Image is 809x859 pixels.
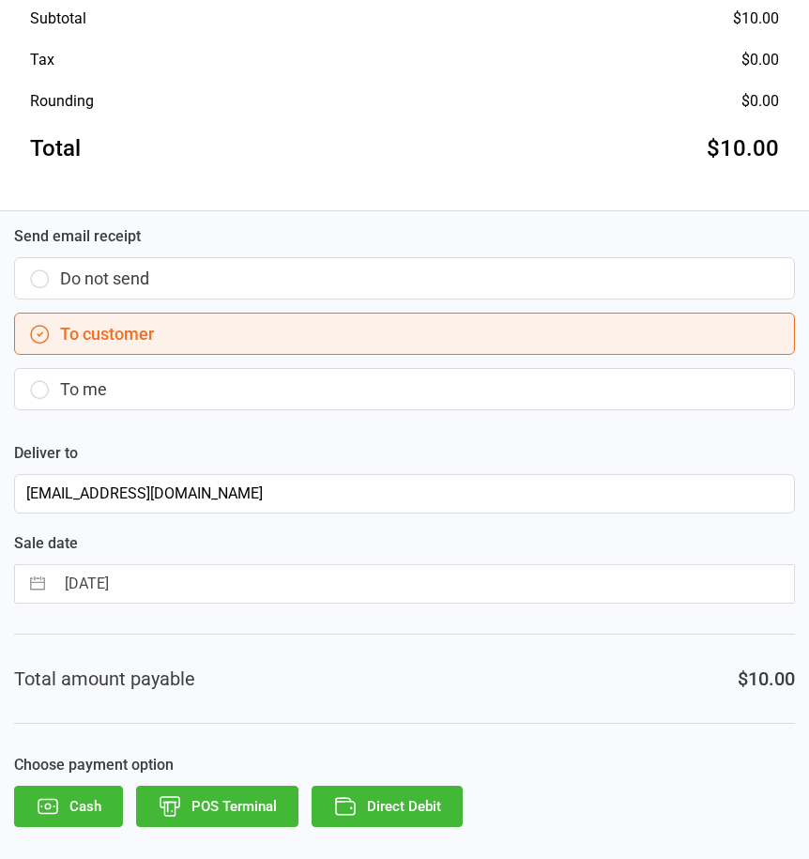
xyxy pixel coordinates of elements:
label: Choose payment option [14,754,795,776]
div: Total [30,131,81,165]
button: Cash [14,786,123,827]
button: Direct Debit [312,786,463,827]
label: Send email receipt [14,225,795,248]
div: Tax [30,49,54,71]
div: $10.00 [733,8,779,30]
div: Total amount payable [14,665,195,693]
div: $0.00 [741,49,779,71]
input: Customer Email [14,474,795,514]
label: Deliver to [14,442,795,465]
button: Do not send [14,257,795,299]
div: Rounding [30,90,94,113]
label: Sale date [14,532,795,555]
button: To customer [14,313,795,355]
div: $10.00 [738,665,795,693]
div: Subtotal [30,8,86,30]
button: To me [14,368,795,410]
button: POS Terminal [136,786,298,827]
div: $0.00 [741,90,779,113]
div: $10.00 [707,131,779,165]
